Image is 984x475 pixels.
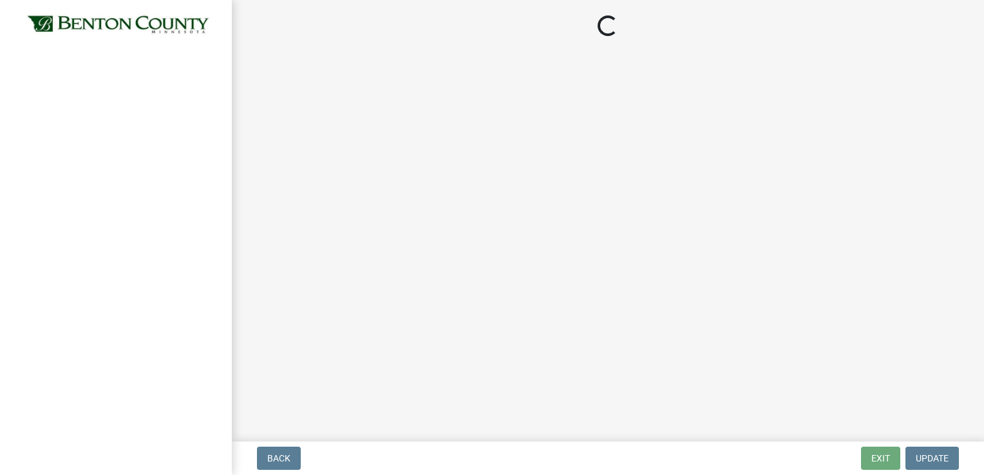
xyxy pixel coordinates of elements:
[26,14,211,37] img: Benton County, Minnesota
[905,447,959,470] button: Update
[257,447,301,470] button: Back
[861,447,900,470] button: Exit
[267,453,290,463] span: Back
[916,453,949,463] span: Update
